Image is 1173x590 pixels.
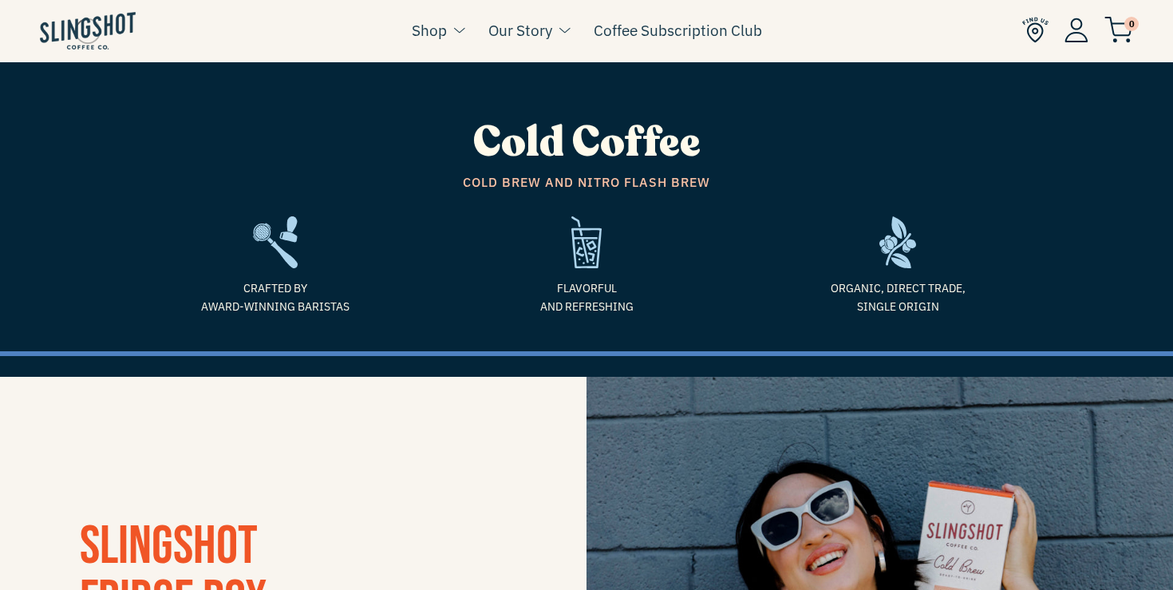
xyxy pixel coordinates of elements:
img: cart [1104,17,1133,43]
img: Find Us [1022,17,1049,43]
img: frame2-1635783918803.svg [253,216,298,268]
span: Organic, Direct Trade, Single Origin [754,279,1041,315]
span: Crafted by Award-Winning Baristas [132,279,419,315]
img: Account [1064,18,1088,42]
a: Shop [412,18,447,42]
a: 0 [1104,21,1133,40]
span: Flavorful and refreshing [443,279,730,315]
span: Cold Brew and Nitro Flash Brew [132,172,1041,193]
img: refreshing-1635975143169.svg [571,216,601,268]
span: 0 [1124,17,1139,31]
a: Our Story [488,18,552,42]
a: Coffee Subscription Club [594,18,762,42]
img: frame-1635784469962.svg [879,216,917,268]
span: Cold Coffee [473,114,701,171]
